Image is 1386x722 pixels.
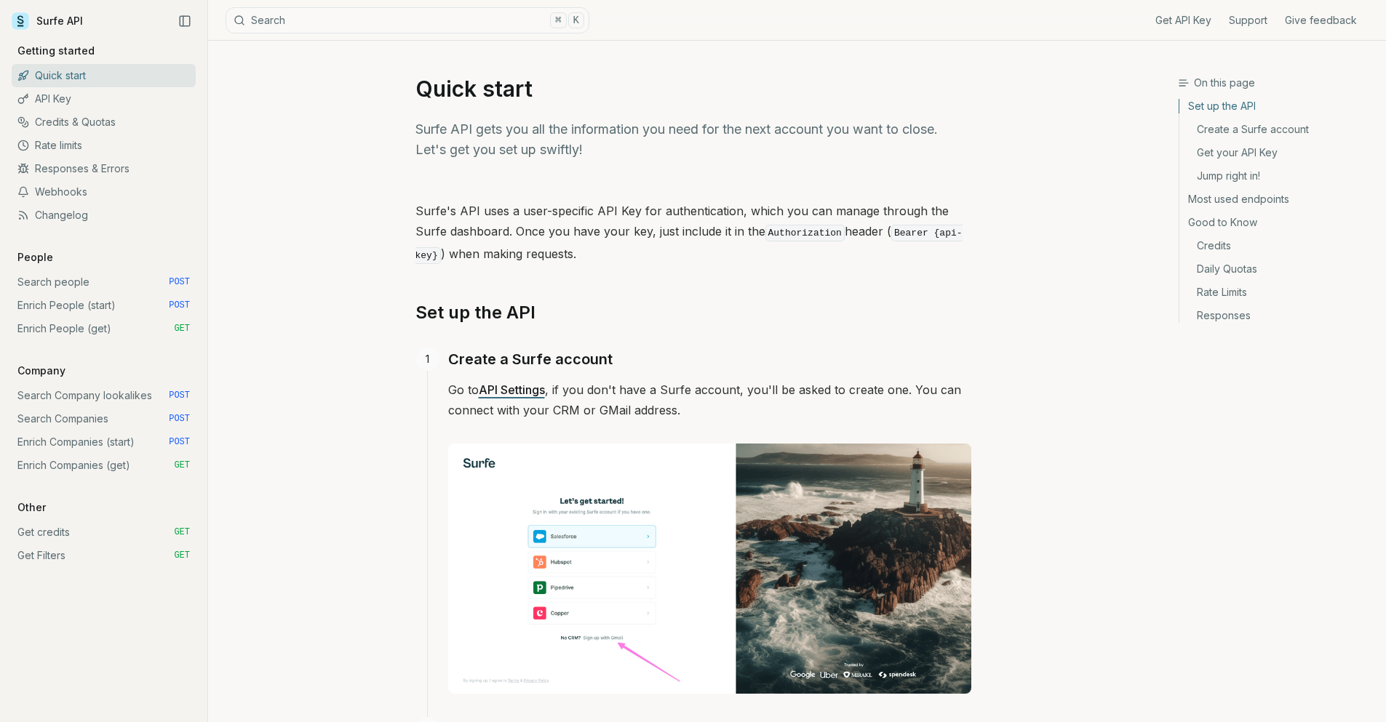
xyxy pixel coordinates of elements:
a: Responses [1179,304,1374,323]
button: Search⌘K [226,7,589,33]
p: Surfe API gets you all the information you need for the next account you want to close. Let's get... [415,119,971,160]
a: Credits & Quotas [12,111,196,134]
span: GET [174,323,190,334]
a: API Settings [479,382,545,397]
span: POST [169,390,190,401]
a: Responses & Errors [12,157,196,180]
a: Changelog [12,204,196,227]
a: Support [1229,13,1267,28]
a: Set up the API [1179,99,1374,118]
img: Image [448,444,971,694]
h1: Quick start [415,76,971,102]
a: Create a Surfe account [1179,118,1374,141]
a: Enrich People (get) GET [12,317,196,340]
a: Credits [1179,234,1374,257]
p: Surfe's API uses a user-specific API Key for authentication, which you can manage through the Sur... [415,201,971,266]
a: Set up the API [415,301,535,324]
span: POST [169,300,190,311]
span: POST [169,413,190,425]
a: Enrich Companies (start) POST [12,430,196,454]
span: GET [174,550,190,561]
a: Get Filters GET [12,544,196,567]
span: GET [174,460,190,471]
a: Enrich People (start) POST [12,294,196,317]
a: Search Company lookalikes POST [12,384,196,407]
a: Create a Surfe account [448,348,613,371]
button: Collapse Sidebar [174,10,196,32]
a: Search people POST [12,270,196,294]
a: Webhooks [12,180,196,204]
a: Enrich Companies (get) GET [12,454,196,477]
a: Rate limits [12,134,196,157]
a: Rate Limits [1179,281,1374,304]
h3: On this page [1178,76,1374,90]
a: Give feedback [1285,13,1357,28]
a: Most used endpoints [1179,188,1374,211]
span: POST [169,436,190,448]
p: Getting started [12,44,100,58]
p: People [12,250,59,265]
a: Get API Key [1155,13,1211,28]
p: Company [12,364,71,378]
a: Good to Know [1179,211,1374,234]
p: Other [12,500,52,515]
kbd: ⌘ [550,12,566,28]
a: Get your API Key [1179,141,1374,164]
a: Jump right in! [1179,164,1374,188]
a: API Key [12,87,196,111]
span: POST [169,276,190,288]
a: Search Companies POST [12,407,196,430]
a: Daily Quotas [1179,257,1374,281]
a: Surfe API [12,10,83,32]
code: Authorization [765,225,845,241]
p: Go to , if you don't have a Surfe account, you'll be asked to create one. You can connect with yo... [448,380,971,420]
a: Quick start [12,64,196,87]
kbd: K [568,12,584,28]
span: GET [174,526,190,538]
a: Get credits GET [12,521,196,544]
